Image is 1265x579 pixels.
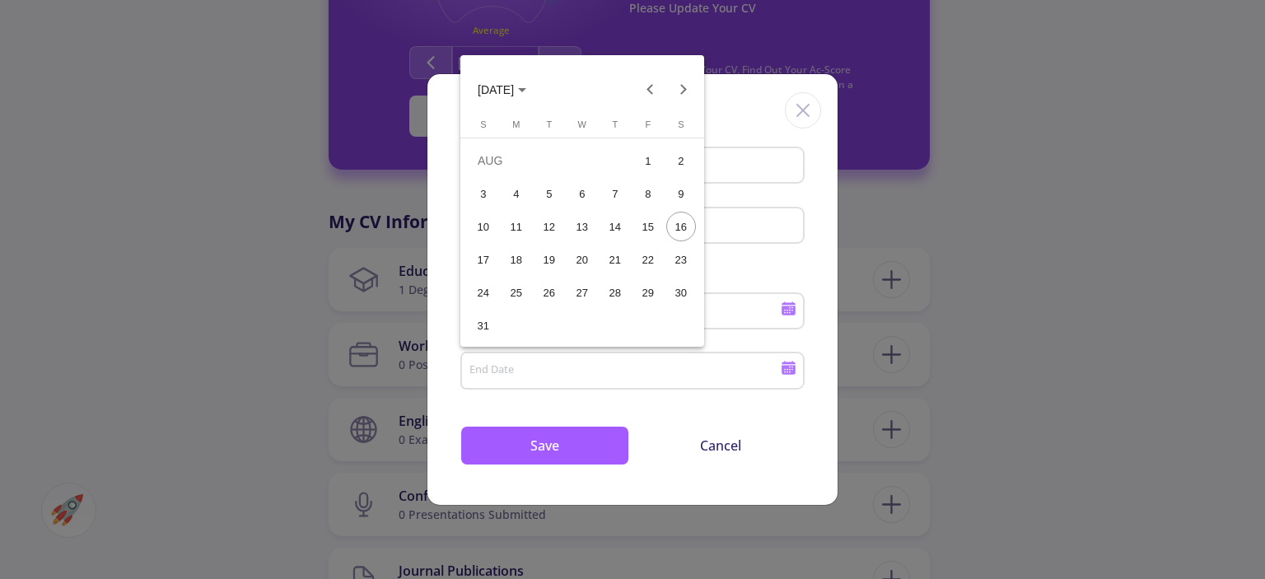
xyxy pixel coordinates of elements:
[567,212,597,241] div: 13
[546,119,552,129] span: T
[632,210,665,243] button: August 15, 2025
[502,179,531,208] div: 4
[467,243,500,276] button: August 17, 2025
[665,210,698,243] button: August 16, 2025
[567,278,597,307] div: 27
[502,245,531,274] div: 18
[633,146,663,175] div: 1
[666,278,696,307] div: 30
[600,278,630,307] div: 28
[645,119,651,129] span: F
[469,245,498,274] div: 17
[666,146,696,175] div: 2
[599,210,632,243] button: August 14, 2025
[633,179,663,208] div: 8
[578,119,586,129] span: W
[666,212,696,241] div: 16
[469,179,498,208] div: 3
[665,243,698,276] button: August 23, 2025
[478,83,514,96] span: [DATE]
[667,73,700,106] button: Next month
[467,276,500,309] button: August 24, 2025
[665,276,698,309] button: August 30, 2025
[612,119,618,129] span: T
[666,179,696,208] div: 9
[566,210,599,243] button: August 13, 2025
[469,311,498,340] div: 31
[600,179,630,208] div: 7
[666,245,696,274] div: 23
[464,73,539,106] button: Choose month and year
[533,276,566,309] button: August 26, 2025
[633,212,663,241] div: 15
[599,276,632,309] button: August 28, 2025
[632,144,665,177] button: August 1, 2025
[566,177,599,210] button: August 6, 2025
[502,212,531,241] div: 11
[678,119,684,129] span: S
[534,179,564,208] div: 5
[665,177,698,210] button: August 9, 2025
[632,276,665,309] button: August 29, 2025
[500,177,533,210] button: August 4, 2025
[600,245,630,274] div: 21
[467,309,500,342] button: August 31, 2025
[533,243,566,276] button: August 19, 2025
[599,177,632,210] button: August 7, 2025
[665,144,698,177] button: August 2, 2025
[567,245,597,274] div: 20
[534,212,564,241] div: 12
[634,73,667,106] button: Previous month
[533,177,566,210] button: August 5, 2025
[566,243,599,276] button: August 20, 2025
[467,210,500,243] button: August 10, 2025
[469,278,498,307] div: 24
[469,212,498,241] div: 10
[600,212,630,241] div: 14
[534,278,564,307] div: 26
[467,144,632,177] td: AUG
[599,243,632,276] button: August 21, 2025
[633,245,663,274] div: 22
[480,119,486,129] span: S
[534,245,564,274] div: 19
[467,177,500,210] button: August 3, 2025
[566,276,599,309] button: August 27, 2025
[512,119,520,129] span: M
[567,179,597,208] div: 6
[502,278,531,307] div: 25
[632,177,665,210] button: August 8, 2025
[633,278,663,307] div: 29
[500,276,533,309] button: August 25, 2025
[500,243,533,276] button: August 18, 2025
[533,210,566,243] button: August 12, 2025
[632,243,665,276] button: August 22, 2025
[500,210,533,243] button: August 11, 2025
